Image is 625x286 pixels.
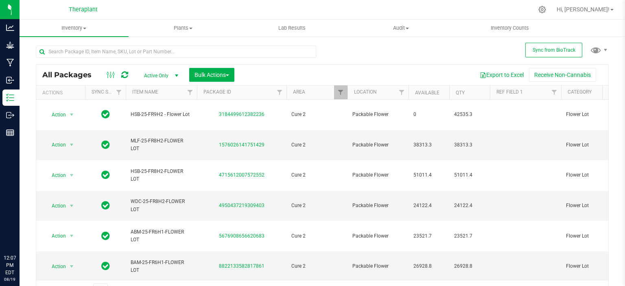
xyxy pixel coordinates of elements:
[101,139,110,151] span: In Sync
[92,89,123,95] a: Sync Status
[557,6,610,13] span: Hi, [PERSON_NAME]!
[346,20,455,37] a: Audit
[454,171,485,179] span: 51011.4
[67,139,77,151] span: select
[101,169,110,181] span: In Sync
[291,262,343,270] span: Cure 2
[291,171,343,179] span: Cure 2
[24,220,34,229] iframe: Resource center unread badge
[6,41,14,49] inline-svg: Grow
[267,24,317,32] span: Lab Results
[454,232,485,240] span: 23521.7
[568,89,592,95] a: Category
[131,168,192,183] span: HSB-25-FR8H2-FLOWER LOT
[291,111,343,118] span: Cure 2
[413,262,444,270] span: 26928.8
[413,141,444,149] span: 38313.3
[474,68,529,82] button: Export to Excel
[291,202,343,210] span: Cure 2
[6,129,14,137] inline-svg: Reports
[36,46,316,58] input: Search Package ID, Item Name, SKU, Lot or Part Number...
[6,24,14,32] inline-svg: Analytics
[352,232,404,240] span: Packable Flower
[293,89,305,95] a: Area
[101,260,110,272] span: In Sync
[194,72,229,78] span: Bulk Actions
[184,85,197,99] a: Filter
[44,139,66,151] span: Action
[42,90,82,96] div: Actions
[189,68,234,82] button: Bulk Actions
[131,259,192,274] span: BAM-25-FR6H1-FLOWER LOT
[129,24,237,32] span: Plants
[456,90,465,96] a: Qty
[101,230,110,242] span: In Sync
[454,111,485,118] span: 42535.3
[529,68,596,82] button: Receive Non-Cannabis
[238,20,347,37] a: Lab Results
[480,24,540,32] span: Inventory Counts
[44,230,66,242] span: Action
[6,94,14,102] inline-svg: Inventory
[129,20,238,37] a: Plants
[352,202,404,210] span: Packable Flower
[219,233,264,239] a: 5676908656620683
[112,85,126,99] a: Filter
[347,24,455,32] span: Audit
[548,85,561,99] a: Filter
[132,89,158,95] a: Item Name
[291,232,343,240] span: Cure 2
[354,89,377,95] a: Location
[101,200,110,211] span: In Sync
[454,262,485,270] span: 26928.8
[454,141,485,149] span: 38313.3
[131,111,192,118] span: HSB-25-FR9H2 - Flower Lot
[352,171,404,179] span: Packable Flower
[6,59,14,67] inline-svg: Manufacturing
[219,203,264,208] a: 4950437219309403
[67,261,77,272] span: select
[219,172,264,178] a: 4715612007572552
[413,202,444,210] span: 24122.4
[537,6,547,13] div: Manage settings
[454,202,485,210] span: 24122.4
[20,24,129,32] span: Inventory
[413,171,444,179] span: 51011.4
[20,20,129,37] a: Inventory
[352,262,404,270] span: Packable Flower
[44,200,66,212] span: Action
[69,6,98,13] span: Theraplant
[6,111,14,119] inline-svg: Outbound
[4,276,16,282] p: 08/19
[67,170,77,181] span: select
[203,89,231,95] a: Package ID
[4,254,16,276] p: 12:07 PM EDT
[44,109,66,120] span: Action
[44,261,66,272] span: Action
[8,221,33,245] iframe: Resource center
[525,43,582,57] button: Sync from BioTrack
[101,109,110,120] span: In Sync
[413,111,444,118] span: 0
[496,89,523,95] a: Ref Field 1
[219,263,264,269] a: 8822133582817861
[67,200,77,212] span: select
[334,85,347,99] a: Filter
[455,20,564,37] a: Inventory Counts
[131,228,192,244] span: ABM-25-FR6H1-FLOWER LOT
[413,232,444,240] span: 23521.7
[273,85,286,99] a: Filter
[219,111,264,117] a: 3184499612382236
[533,47,575,53] span: Sync from BioTrack
[352,111,404,118] span: Packable Flower
[131,137,192,153] span: MLF-25-FR8H2-FLOWER LOT
[42,70,100,79] span: All Packages
[67,109,77,120] span: select
[352,141,404,149] span: Packable Flower
[44,170,66,181] span: Action
[6,76,14,84] inline-svg: Inbound
[395,85,409,99] a: Filter
[291,141,343,149] span: Cure 2
[131,198,192,213] span: WDC-25-FR8H2-FLOWER LOT
[219,142,264,148] a: 1576026141751429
